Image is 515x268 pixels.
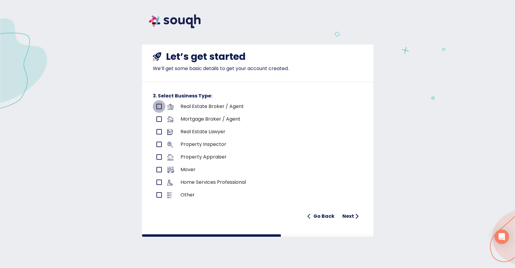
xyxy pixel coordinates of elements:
img: business-logo [167,192,172,198]
img: business-logo [167,180,173,186]
h6: 3. Select Business Type: [153,92,363,100]
img: business-logo [167,116,174,122]
p: Mortgage Broker / Agent [181,116,336,123]
h6: Go Back [313,212,334,220]
button: Go Back [305,210,337,222]
p: Real Estate Broker / Agent [181,103,336,110]
img: business-logo [167,142,173,148]
p: Home Services Professional [181,179,336,186]
img: business-logo [167,167,174,173]
p: Property Inspector [181,141,336,148]
img: shuttle [153,52,161,61]
p: Mover [181,166,336,173]
img: souqh logo [142,7,208,35]
p: Real Estate Lawyer [181,128,336,135]
p: Property Appraiser [181,153,336,161]
p: We’ll get some basic details to get your account created. [153,65,363,72]
div: Open Intercom Messenger [495,229,509,244]
img: business-logo [167,104,174,110]
img: business-logo [167,154,174,160]
h4: Let’s get started [166,51,246,63]
img: business-logo [167,129,173,135]
p: Other [181,191,336,199]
